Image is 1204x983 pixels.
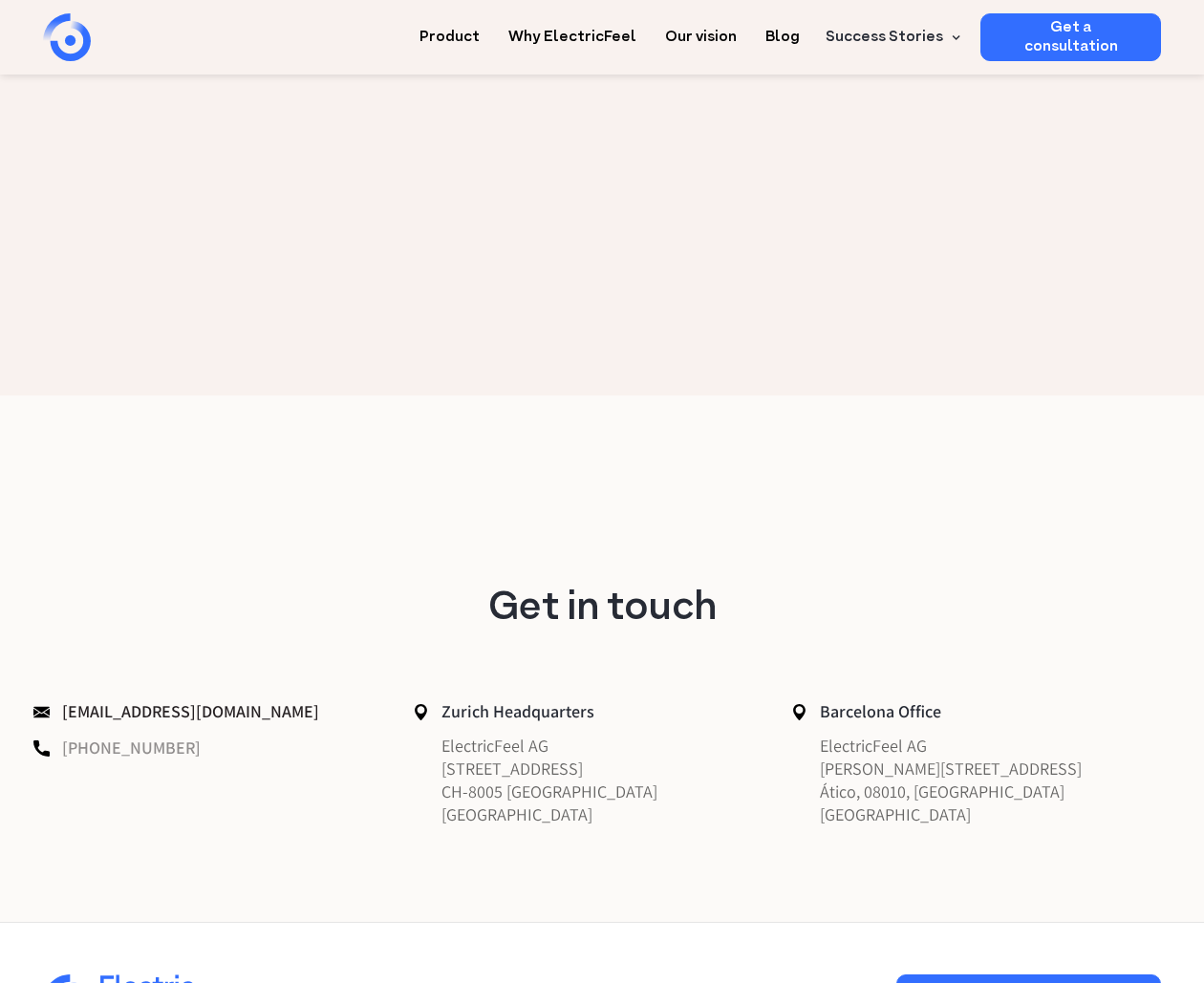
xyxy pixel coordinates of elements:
a: [PHONE_NUMBER] [62,737,201,759]
a: Get a consultation [980,13,1161,61]
a: Why ElectricFeel [508,13,636,49]
a: home [43,13,196,61]
p: ElectricFeel AG [STREET_ADDRESS] CH-8005 [GEOGRAPHIC_DATA] [GEOGRAPHIC_DATA] [413,735,783,826]
a: [EMAIL_ADDRESS][DOMAIN_NAME] [62,700,319,722]
a: Blog [765,13,800,49]
a: Product [419,13,480,49]
h3: Get in touch [43,587,1161,631]
iframe: Chatbot [1078,857,1177,956]
div: Success Stories [826,26,943,49]
p: Barcelona Office [791,698,1161,725]
p: Zurich Headquarters [413,698,783,725]
a: Our vision [665,13,737,49]
div: Success Stories [814,13,966,61]
p: ElectricFeel AG [PERSON_NAME][STREET_ADDRESS] Ático, 08010, [GEOGRAPHIC_DATA] [GEOGRAPHIC_DATA] [791,735,1161,826]
input: Submit [72,75,164,112]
